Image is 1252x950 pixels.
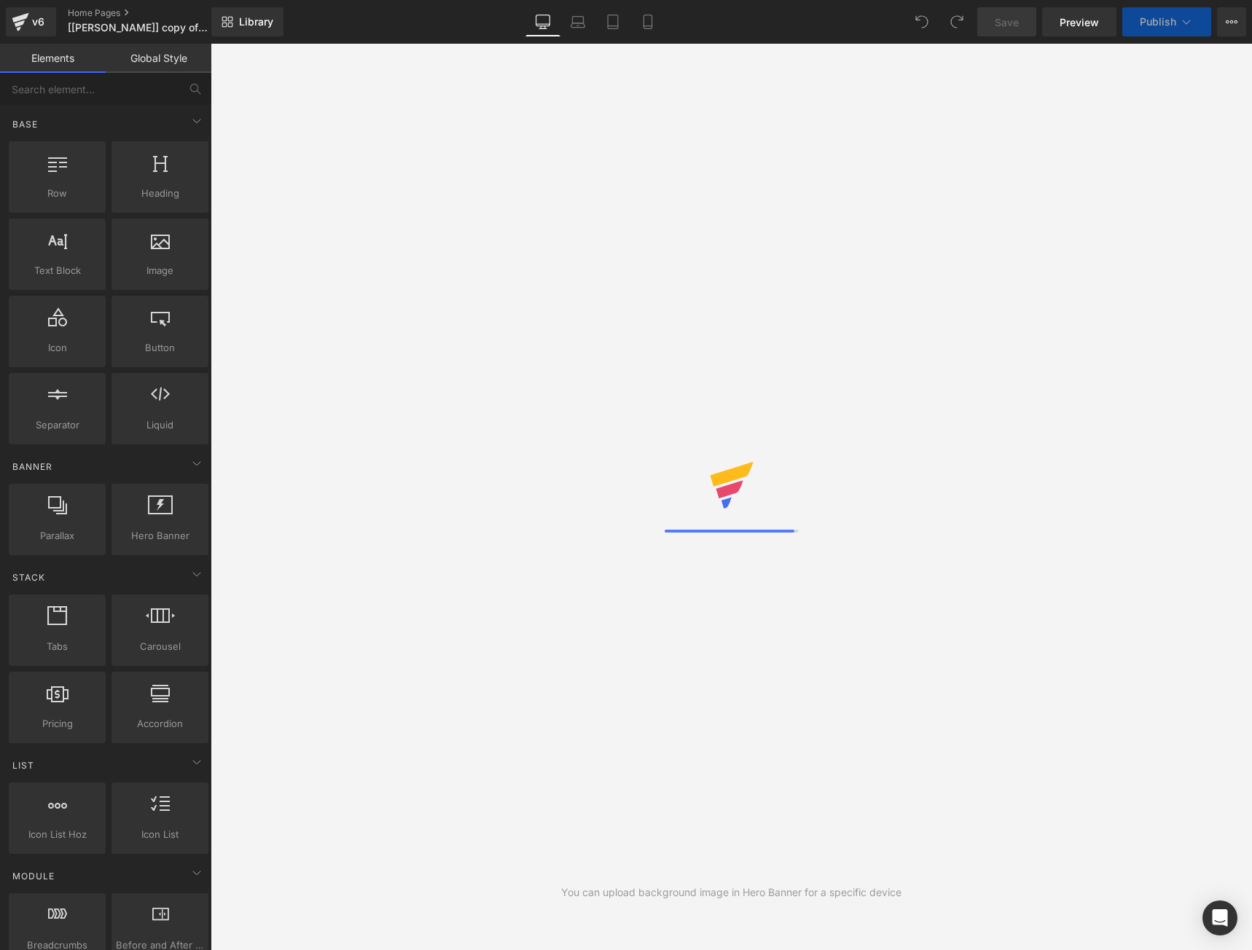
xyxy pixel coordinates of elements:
a: Desktop [525,7,560,36]
a: Laptop [560,7,595,36]
span: Hero Banner [116,528,204,543]
a: Preview [1042,7,1116,36]
span: Banner [11,460,54,474]
span: Stack [11,570,47,584]
span: Icon [13,340,101,356]
span: Text Block [13,263,101,278]
a: New Library [211,7,283,36]
span: Preview [1060,15,1099,30]
span: Heading [116,186,204,201]
span: List [11,758,36,772]
span: Image [116,263,204,278]
span: Module [11,869,56,883]
span: Pricing [13,716,101,731]
div: v6 [29,12,47,31]
button: Publish [1122,7,1211,36]
span: Accordion [116,716,204,731]
span: Library [239,15,273,28]
span: Parallax [13,528,101,543]
a: Mobile [630,7,665,36]
span: Row [13,186,101,201]
span: Separator [13,417,101,433]
span: Liquid [116,417,204,433]
div: Open Intercom Messenger [1202,900,1237,935]
span: Base [11,117,39,131]
span: Button [116,340,204,356]
span: [[PERSON_NAME]] copy of ok - Home ADS / Conversion -volubil-chaussure-a-talons-interchangeables [68,22,208,34]
span: Icon List Hoz [13,827,101,842]
span: Icon List [116,827,204,842]
a: Tablet [595,7,630,36]
button: Redo [942,7,971,36]
span: Tabs [13,639,101,654]
a: Home Pages [68,7,235,19]
button: Undo [907,7,936,36]
a: v6 [6,7,56,36]
a: Global Style [106,44,211,73]
div: You can upload background image in Hero Banner for a specific device [561,884,901,900]
span: Save [995,15,1019,30]
span: Publish [1140,16,1176,28]
button: More [1217,7,1246,36]
span: Carousel [116,639,204,654]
